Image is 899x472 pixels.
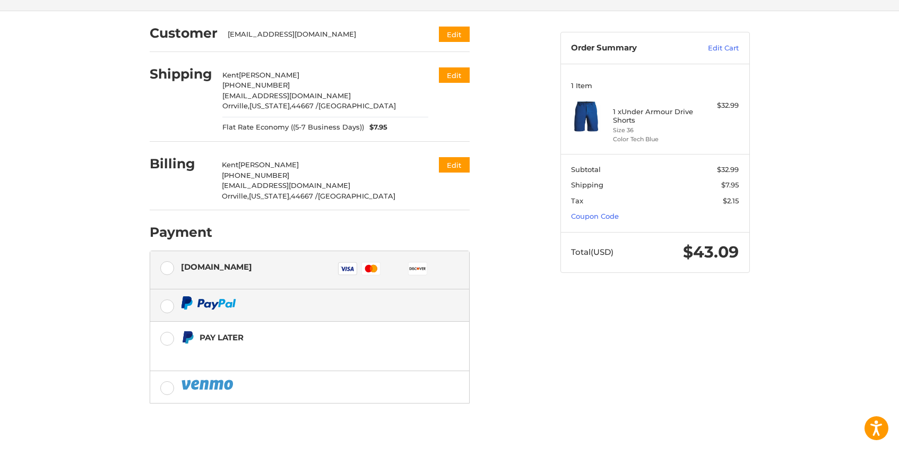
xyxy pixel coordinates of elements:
li: Color Tech Blue [613,135,694,144]
span: $2.15 [723,196,739,205]
h2: Shipping [150,66,212,82]
span: 44667 / [291,192,318,200]
h4: 1 x Under Armour Drive Shorts [613,107,694,125]
img: PayPal icon [181,378,235,391]
button: Edit [439,67,470,83]
span: 44667 / [291,101,318,110]
span: Total (USD) [571,247,613,257]
h2: Payment [150,224,212,241]
span: Orrville, [222,101,249,110]
span: [PHONE_NUMBER] [222,81,290,89]
span: $7.95 [364,122,387,133]
h3: Order Summary [571,43,685,54]
div: [DOMAIN_NAME] [181,258,252,276]
span: $32.99 [717,165,739,174]
img: PayPal icon [181,296,236,310]
span: Subtotal [571,165,601,174]
h3: 1 Item [571,81,739,90]
span: [PERSON_NAME] [238,160,299,169]
iframe: PayPal Message 1 [181,348,403,358]
span: Orrville, [222,192,249,200]
a: Coupon Code [571,212,619,220]
iframe: PayPal-paypal [150,417,470,446]
span: [EMAIL_ADDRESS][DOMAIN_NAME] [222,91,351,100]
span: [PHONE_NUMBER] [222,171,289,179]
span: Shipping [571,181,603,189]
span: [PERSON_NAME] [239,71,299,79]
a: Edit Cart [685,43,739,54]
li: Size 36 [613,126,694,135]
span: [EMAIL_ADDRESS][DOMAIN_NAME] [222,181,350,190]
button: Edit [439,27,470,42]
span: Kent [222,71,239,79]
h2: Customer [150,25,218,41]
button: Edit [439,157,470,173]
div: $32.99 [697,100,739,111]
h2: Billing [150,156,212,172]
img: Pay Later icon [181,331,194,344]
span: [US_STATE], [249,101,291,110]
span: [US_STATE], [249,192,291,200]
span: [GEOGRAPHIC_DATA] [318,192,395,200]
div: Pay Later [200,329,403,346]
span: $43.09 [683,242,739,262]
span: $7.95 [721,181,739,189]
span: Kent [222,160,238,169]
span: Flat Rate Economy ((5-7 Business Days)) [222,122,364,133]
div: [EMAIL_ADDRESS][DOMAIN_NAME] [228,29,418,40]
span: [GEOGRAPHIC_DATA] [318,101,396,110]
span: Tax [571,196,583,205]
